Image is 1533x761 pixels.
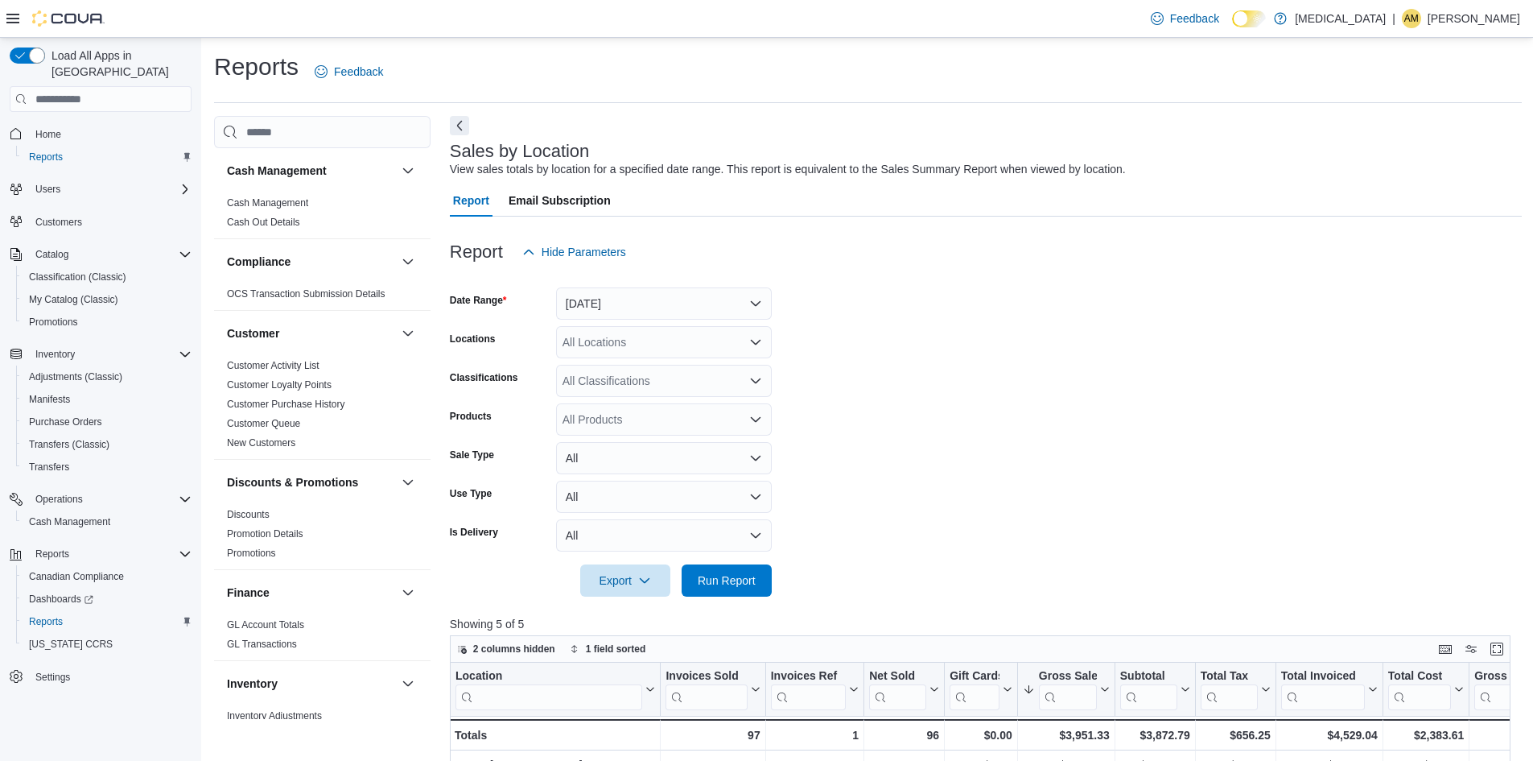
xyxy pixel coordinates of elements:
[509,184,611,217] span: Email Subscription
[1388,669,1451,684] div: Total Cost
[23,457,192,477] span: Transfers
[29,370,122,383] span: Adjustments (Classic)
[563,639,653,659] button: 1 field sorted
[1281,669,1365,710] div: Total Invoiced
[16,588,198,610] a: Dashboards
[23,267,133,287] a: Classification (Classic)
[227,548,276,559] a: Promotions
[227,217,300,228] a: Cash Out Details
[29,345,192,364] span: Inventory
[227,710,322,722] a: Inventory Adjustments
[23,290,125,309] a: My Catalog (Classic)
[1232,27,1233,28] span: Dark Mode
[1281,669,1365,684] div: Total Invoiced
[35,128,61,141] span: Home
[1201,669,1258,710] div: Total Tax
[1144,2,1226,35] a: Feedback
[666,669,747,684] div: Invoices Sold
[214,615,431,660] div: Finance
[23,390,76,409] a: Manifests
[29,245,192,264] span: Catalog
[950,726,1012,745] div: $0.00
[1281,669,1378,710] button: Total Invoiced
[16,288,198,311] button: My Catalog (Classic)
[23,612,192,631] span: Reports
[1170,10,1219,27] span: Feedback
[35,216,82,229] span: Customers
[227,709,322,722] span: Inventory Adjustments
[682,565,772,597] button: Run Report
[29,416,102,428] span: Purchase Orders
[950,669,999,710] div: Gift Card Sales
[23,512,117,531] a: Cash Management
[35,671,70,684] span: Settings
[23,412,192,432] span: Purchase Orders
[35,493,83,506] span: Operations
[869,669,926,710] div: Net Sold
[227,509,270,520] a: Discounts
[556,519,772,552] button: All
[1487,639,1506,659] button: Enter fullscreen
[23,390,192,409] span: Manifests
[586,643,646,656] span: 1 field sorted
[450,449,494,461] label: Sale Type
[455,669,655,710] button: Location
[16,433,198,456] button: Transfers (Classic)
[749,413,762,426] button: Open list of options
[227,474,395,490] button: Discounts & Promotions
[3,343,198,366] button: Inventory
[16,565,198,588] button: Canadian Compliance
[29,271,126,283] span: Classification (Classic)
[666,726,760,745] div: 97
[398,583,418,602] button: Finance
[666,669,760,710] button: Invoices Sold
[214,505,431,569] div: Discounts & Promotions
[450,371,518,384] label: Classifications
[1281,726,1378,745] div: $4,529.04
[227,197,308,209] a: Cash Management
[3,543,198,565] button: Reports
[16,511,198,533] button: Cash Management
[16,411,198,433] button: Purchase Orders
[1388,669,1464,710] button: Total Cost
[29,544,76,564] button: Reports
[29,668,76,687] a: Settings
[23,312,84,332] a: Promotions
[23,612,69,631] a: Reports
[1388,669,1451,710] div: Total Cost
[227,418,300,429] a: Customer Queue
[16,146,198,168] button: Reports
[29,615,63,628] span: Reports
[950,669,1012,710] button: Gift Cards
[227,163,395,179] button: Cash Management
[227,618,304,631] span: GL Account Totals
[23,147,69,167] a: Reports
[29,125,68,144] a: Home
[455,669,642,684] div: Location
[1201,669,1258,684] div: Total Tax
[23,635,192,654] span: Washington CCRS
[450,487,492,500] label: Use Type
[398,252,418,271] button: Compliance
[1023,726,1110,745] div: $3,951.33
[32,10,105,27] img: Cova
[450,161,1126,178] div: View sales totals by location for a specified date range. This report is equivalent to the Sales ...
[869,726,939,745] div: 96
[227,619,304,631] a: GL Account Totals
[334,64,383,80] span: Feedback
[227,676,278,692] h3: Inventory
[3,243,198,266] button: Catalog
[227,528,303,540] a: Promotion Details
[227,325,279,341] h3: Customer
[450,333,496,345] label: Locations
[453,184,489,217] span: Report
[16,366,198,388] button: Adjustments (Classic)
[516,236,633,268] button: Hide Parameters
[227,417,300,430] span: Customer Queue
[227,287,385,300] span: OCS Transaction Submission Details
[1120,669,1177,710] div: Subtotal
[29,345,81,364] button: Inventory
[450,142,590,161] h3: Sales by Location
[29,180,67,199] button: Users
[29,393,70,406] span: Manifests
